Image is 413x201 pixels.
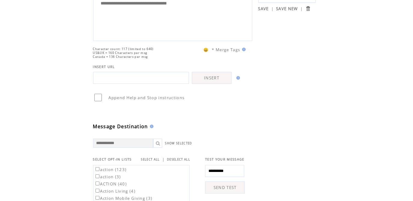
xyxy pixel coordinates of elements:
[93,51,147,55] span: US&UK = 160 Characters per msg
[305,6,311,11] input: Submit
[96,196,99,200] input: Action Mobile Giving (3)
[94,174,121,179] label: action (3)
[141,158,160,161] a: SELECT ALL
[212,47,240,52] span: * Merge Tags
[94,188,136,194] label: Action Living (4)
[192,72,232,84] a: INSERT
[235,76,240,80] img: help.gif
[93,65,115,69] span: INSERT URL
[162,157,165,162] span: |
[94,167,127,172] label: action (123)
[167,158,190,161] a: DESELECT ALL
[205,157,244,161] span: TEST YOUR MESSAGE
[165,141,192,145] a: SHOW SELECTED
[276,6,298,11] a: SAVE NEW
[96,174,99,178] input: action (3)
[148,125,153,128] img: help.gif
[93,157,132,161] span: SELECT OPT-IN LISTS
[240,48,246,51] img: help.gif
[94,181,127,187] label: ACTION (40)
[96,189,99,193] input: Action Living (4)
[258,6,269,11] a: SAVE
[300,6,303,11] span: |
[96,182,99,185] input: ACTION (40)
[96,167,99,171] input: action (123)
[93,123,148,130] span: Message Destination
[203,47,209,52] span: 😀
[93,47,154,51] span: Character count: 117 (limited to 640)
[109,95,185,100] span: Append Help and Stop instructions
[205,182,245,194] a: SEND TEST
[271,6,274,11] span: |
[94,196,153,201] label: Action Mobile Giving (3)
[93,55,148,59] span: Canada = 136 Characters per msg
